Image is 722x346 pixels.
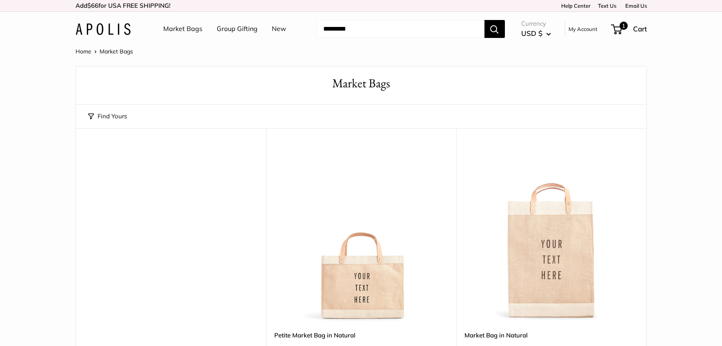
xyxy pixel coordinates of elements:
[317,20,484,38] input: Search...
[274,149,448,322] a: Petite Market Bag in NaturalPetite Market Bag in Natural
[558,2,591,9] a: Help Center
[464,149,638,322] a: Market Bag in NaturalMarket Bag in Natural
[622,2,647,9] a: Email Us
[76,46,133,57] nav: Breadcrumb
[569,24,598,34] a: My Account
[521,18,551,29] span: Currency
[484,20,505,38] button: Search
[619,22,627,30] span: 1
[598,2,616,9] a: Text Us
[521,29,542,38] span: USD $
[464,330,638,340] a: Market Bag in Natural
[274,149,448,322] img: Petite Market Bag in Natural
[100,48,133,55] span: Market Bags
[163,23,202,35] a: Market Bags
[76,48,91,55] a: Home
[217,23,258,35] a: Group Gifting
[633,24,647,33] span: Cart
[76,23,131,35] img: Apolis
[88,75,634,92] h1: Market Bags
[521,27,551,40] button: USD $
[272,23,286,35] a: New
[612,22,647,35] a: 1 Cart
[274,330,448,340] a: Petite Market Bag in Natural
[87,2,98,9] span: $66
[88,111,127,122] button: Find Yours
[464,149,638,322] img: Market Bag in Natural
